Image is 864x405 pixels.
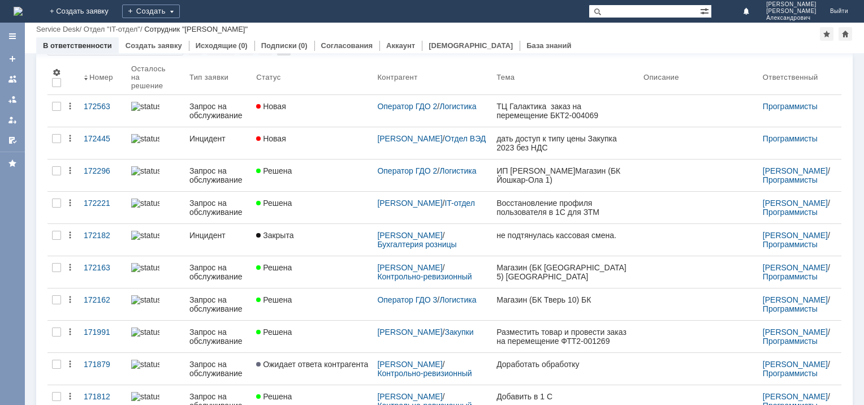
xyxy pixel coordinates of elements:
[766,8,817,15] span: [PERSON_NAME]
[131,263,159,272] img: statusbar-100 (1).png
[763,392,828,401] a: [PERSON_NAME]
[127,192,185,223] a: statusbar-100 (1).png
[3,70,21,88] a: Заявки на командах
[84,199,122,208] div: 172221
[299,41,308,50] div: (0)
[79,60,127,95] th: Номер
[377,295,437,304] a: Оператор ГДО 3
[79,353,127,385] a: 171879
[3,50,21,68] a: Создать заявку
[131,392,159,401] img: statusbar-100 (1).png
[377,102,437,111] a: Оператор ГДО 2
[820,27,833,41] div: Добавить в избранное
[763,295,828,304] a: [PERSON_NAME]
[131,231,159,240] img: statusbar-100 (1).png
[377,263,442,272] a: [PERSON_NAME]
[377,328,487,337] div: /
[256,166,292,175] span: Решена
[377,272,474,290] a: Контрольно-ревизионный отдел
[131,134,159,143] img: statusbar-100 (1).png
[84,328,122,337] div: 171991
[496,134,634,152] div: дать доступ к типу цены Закупка 2023 без НДС
[84,134,122,143] div: 172445
[66,231,75,240] div: Действия
[496,199,634,217] div: Восстановление профиля пользователя в 1С для ЗТМ Ибраимовой Татьяны
[763,369,818,378] a: Программисты
[14,7,23,16] a: Перейти на домашнюю страницу
[185,192,252,223] a: Запрос на обслуживание
[377,134,442,143] a: [PERSON_NAME]
[763,328,837,346] div: /
[839,27,852,41] div: Сделать домашней страницей
[700,5,711,16] span: Расширенный поиск
[377,231,487,249] div: /
[84,295,122,304] div: 172162
[643,73,679,81] div: Описание
[763,231,837,249] div: /
[763,166,837,184] div: /
[252,192,373,223] a: Решена
[758,60,841,95] th: Ответственный
[763,231,828,240] a: [PERSON_NAME]
[127,224,185,256] a: statusbar-100 (1).png
[496,360,634,369] div: Доработать обработку
[377,369,474,387] a: Контрольно-ревизионный отдел
[377,231,442,240] a: [PERSON_NAME]
[185,321,252,352] a: Запрос на обслуживание
[66,134,75,143] div: Действия
[256,360,368,369] span: Ожидает ответа контрагента
[66,102,75,111] div: Действия
[252,256,373,288] a: Решена
[252,288,373,320] a: Решена
[763,199,837,217] div: /
[43,41,112,50] a: В ответственности
[131,295,159,304] img: statusbar-100 (1).png
[84,360,122,369] div: 171879
[36,25,80,33] a: Service Desk
[131,360,159,369] img: statusbar-100 (1).png
[377,199,487,208] div: /
[256,263,292,272] span: Решена
[763,240,818,249] a: Программисты
[763,263,828,272] a: [PERSON_NAME]
[127,95,185,127] a: statusbar-100 (1).png
[496,392,634,401] div: Добавить в 1 С
[429,41,513,50] a: [DEMOGRAPHIC_DATA]
[439,166,476,175] a: Логистика
[492,288,639,320] a: Магазин (БК Тверь 10) БК
[127,256,185,288] a: statusbar-100 (1).png
[84,25,140,33] a: Отдел "IT-отдел"
[496,328,634,346] div: Разместить товар и провести заказ на перемещение ФТТ2-001269
[763,304,818,313] a: Программисты
[127,288,185,320] a: statusbar-100 (1).png
[196,41,237,50] a: Исходящие
[66,166,75,175] div: Действия
[189,263,247,281] div: Запрос на обслуживание
[84,166,122,175] div: 172296
[66,199,75,208] div: Действия
[256,199,292,208] span: Решена
[252,353,373,385] a: Ожидает ответа контрагента
[256,231,293,240] span: Закрыта
[377,199,442,208] a: [PERSON_NAME]
[239,41,248,50] div: (0)
[185,60,252,95] th: Тип заявки
[377,73,417,81] div: Контрагент
[256,134,286,143] span: Новая
[189,134,247,143] div: Инцидент
[377,102,487,111] div: /
[763,175,818,184] a: Программисты
[492,60,639,95] th: Тема
[84,25,144,33] div: /
[492,321,639,352] a: Разместить товар и провести заказ на перемещение ФТТ2-001269
[36,25,84,33] div: /
[131,64,171,90] div: Осталось на решение
[84,102,122,111] div: 172563
[377,295,487,304] div: /
[444,199,474,208] a: IT-отдел
[127,321,185,352] a: statusbar-100 (1).png
[122,5,180,18] div: Создать
[131,102,159,111] img: statusbar-100 (1).png
[189,295,247,313] div: Запрос на обслуживание
[84,263,122,272] div: 172163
